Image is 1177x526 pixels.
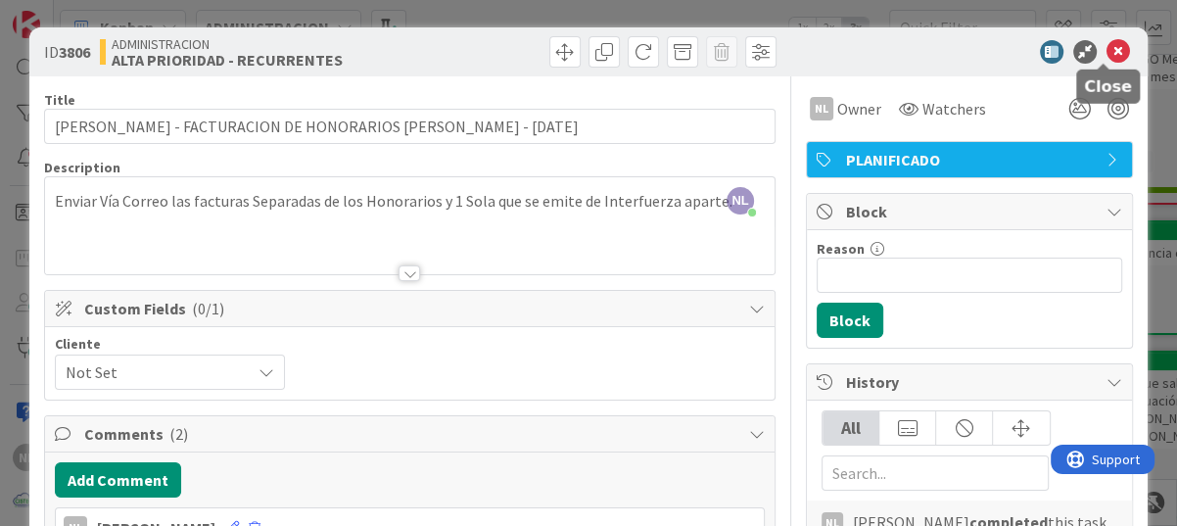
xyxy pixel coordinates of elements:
[822,455,1049,491] input: Search...
[112,52,343,68] b: ALTA PRIORIDAD - RECURRENTES
[55,462,181,498] button: Add Comment
[55,337,285,351] div: Cliente
[112,36,343,52] span: ADMINISTRACION
[846,200,1097,223] span: Block
[192,299,224,318] span: ( 0/1 )
[817,303,883,338] button: Block
[817,240,865,258] label: Reason
[837,97,881,120] span: Owner
[41,3,89,26] span: Support
[44,91,75,109] label: Title
[44,159,120,176] span: Description
[823,411,879,445] div: All
[846,370,1097,394] span: History
[44,40,90,64] span: ID
[59,42,90,62] b: 3806
[55,190,765,213] p: Enviar Vía Correo las facturas Separadas de los Honorarios y 1 Sola que se emite de Interfuerza a...
[44,109,776,144] input: type card name here...
[922,97,986,120] span: Watchers
[810,97,833,120] div: NL
[727,187,754,215] span: NL
[84,422,739,446] span: Comments
[1084,77,1132,96] h5: Close
[846,148,1097,171] span: PLANIFICADO
[66,359,241,386] span: Not Set
[84,297,739,320] span: Custom Fields
[169,424,188,444] span: ( 2 )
